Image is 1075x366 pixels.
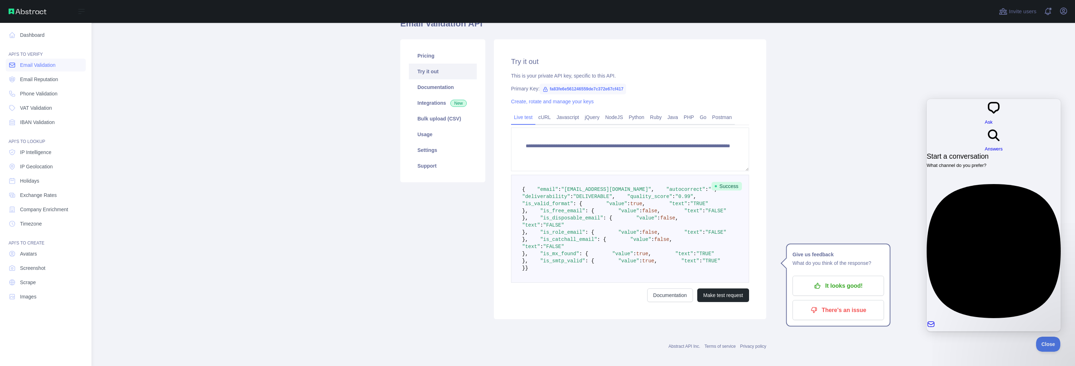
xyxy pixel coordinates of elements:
span: fa83fe6e561246559de7c372e67cf417 [540,84,626,94]
span: "TRUE" [690,201,708,207]
a: NodeJS [602,112,626,123]
span: New [450,100,467,107]
a: PHP [681,112,697,123]
a: Live test [511,112,535,123]
a: VAT Validation [6,102,86,114]
a: Privacy policy [740,344,766,349]
span: IP Geolocation [20,163,53,170]
span: : { [573,201,582,207]
a: Exchange Rates [6,189,86,202]
a: Try it out [409,64,477,79]
span: , [654,258,657,264]
a: Abstract API Inc. [669,344,700,349]
span: "TRUE" [702,258,720,264]
span: : [672,194,675,199]
a: Go [697,112,709,123]
a: Timezone [6,217,86,230]
span: "text" [684,229,702,235]
div: This is your private API key, specific to this API. [511,72,749,79]
img: Abstract API [9,9,46,14]
span: } [522,265,525,271]
span: }, [522,237,528,242]
span: "value" [612,251,633,257]
span: : [558,187,561,192]
span: , [657,208,660,214]
a: Create, rotate and manage your keys [511,99,594,104]
span: false [642,229,657,235]
span: "TRUE" [696,251,714,257]
span: "deliverability" [522,194,570,199]
span: "is_disposable_email" [540,215,603,221]
span: "value" [618,208,639,214]
span: "value" [618,258,639,264]
span: "is_role_email" [540,229,585,235]
a: Postman [709,112,735,123]
a: Scrape [6,276,86,289]
span: Email Reputation [20,76,58,83]
span: "DELIVERABLE" [573,194,612,199]
span: Scrape [20,279,36,286]
span: true [630,201,642,207]
span: } [525,265,528,271]
a: Documentation [409,79,477,95]
span: : [705,187,708,192]
span: , [642,201,645,207]
span: }, [522,251,528,257]
a: Screenshot [6,262,86,274]
a: Dashboard [6,29,86,41]
span: "" [708,187,714,192]
span: , [693,194,696,199]
span: false [642,208,657,214]
span: Phone Validation [20,90,58,97]
span: : [633,251,636,257]
span: }, [522,215,528,221]
span: "FALSE" [543,244,564,249]
span: , [669,237,672,242]
span: : { [597,237,606,242]
div: API'S TO VERIFY [6,43,86,57]
span: "value" [636,215,657,221]
span: "text" [675,251,693,257]
span: Images [20,293,36,300]
button: Invite users [997,6,1038,17]
span: , [612,194,615,199]
span: : [699,258,702,264]
a: Pricing [409,48,477,64]
span: "0.99" [675,194,693,199]
a: IP Intelligence [6,146,86,159]
span: : [639,229,642,235]
span: Holidays [20,177,39,184]
a: Javascript [554,112,582,123]
span: "value" [630,237,652,242]
span: : [639,208,642,214]
span: }, [522,258,528,264]
span: : [570,194,573,199]
span: true [636,251,648,257]
div: API'S TO CREATE [6,232,86,246]
span: "value" [606,201,627,207]
span: : { [603,215,612,221]
span: false [654,237,669,242]
span: VAT Validation [20,104,52,112]
span: Timezone [20,220,42,227]
span: IBAN Validation [20,119,55,126]
a: IBAN Validation [6,116,86,129]
h2: Try it out [511,56,749,66]
iframe: Help Scout Beacon - Live Chat, Contact Form, and Knowledge Base [927,99,1061,331]
span: "quality_score" [627,194,672,199]
span: IP Intelligence [20,149,51,156]
div: Primary Key: [511,85,749,92]
span: : { [585,258,594,264]
span: : [657,215,660,221]
span: : [639,258,642,264]
span: }, [522,208,528,214]
a: Email Reputation [6,73,86,86]
a: Bulk upload (CSV) [409,111,477,127]
span: Email Validation [20,61,55,69]
span: "text" [681,258,699,264]
span: : [687,201,690,207]
span: "is_mx_found" [540,251,579,257]
span: "FALSE" [705,229,727,235]
span: "text" [684,208,702,214]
